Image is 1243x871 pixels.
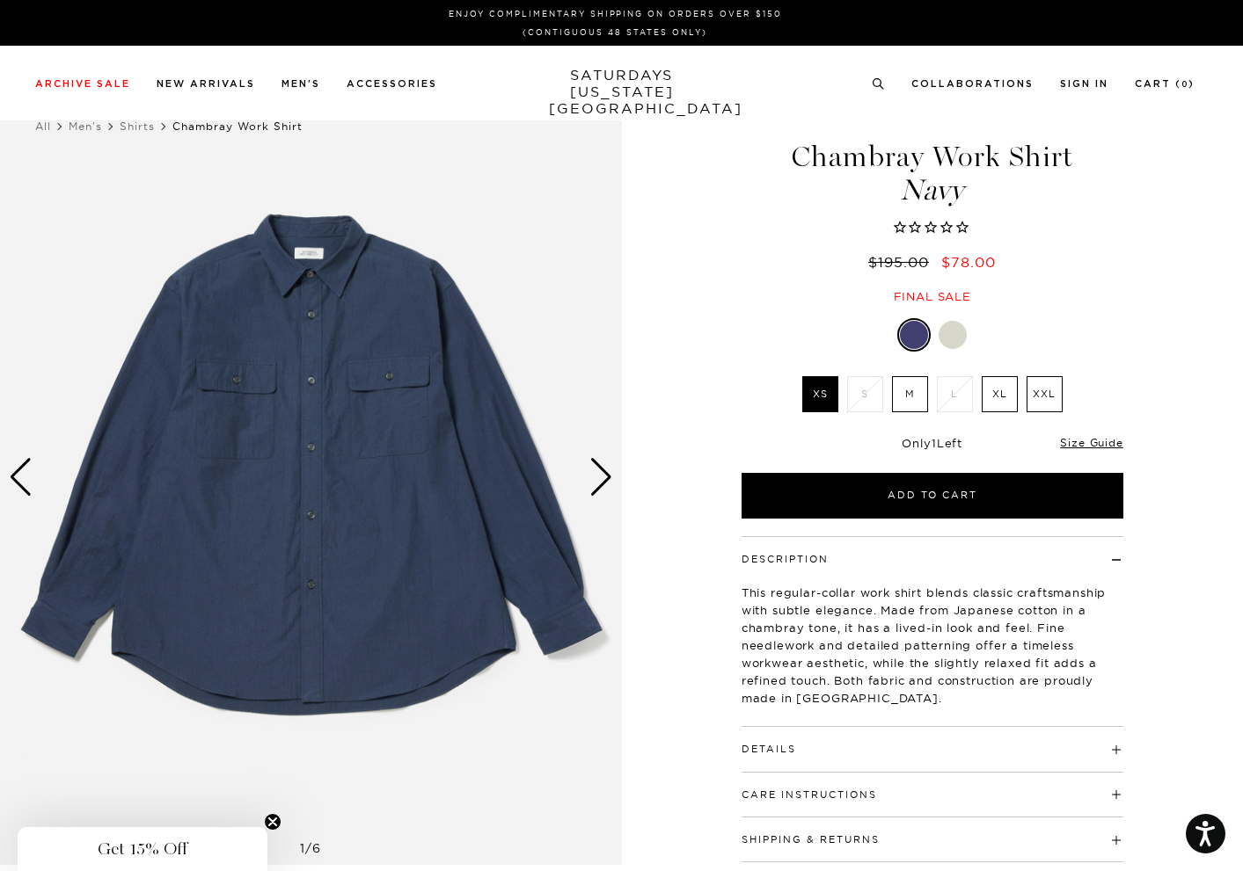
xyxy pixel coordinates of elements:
a: Shirts [120,120,155,133]
del: $195.00 [868,253,936,271]
p: This regular-collar work shirt blends classic craftsmanship with subtle elegance. Made from Japan... [742,584,1123,707]
a: Accessories [347,79,437,89]
button: Care Instructions [742,790,877,800]
span: Navy [739,176,1126,205]
button: Description [742,555,829,564]
a: SATURDAYS[US_STATE][GEOGRAPHIC_DATA] [549,67,694,117]
label: M [892,376,928,412]
a: Cart (0) [1135,79,1195,89]
a: Size Guide [1060,436,1122,449]
button: Shipping & Returns [742,835,880,845]
span: 1 [932,436,937,450]
span: $78.00 [941,253,996,271]
div: Previous slide [9,458,33,497]
h1: Chambray Work Shirt [739,142,1126,205]
span: 1 [300,840,305,856]
button: Add to Cart [742,473,1123,519]
label: XXL [1027,376,1063,412]
a: Archive Sale [35,79,130,89]
button: Details [742,744,796,754]
span: Rated 0.0 out of 5 stars 0 reviews [739,219,1126,237]
a: Men's [69,120,102,133]
p: (Contiguous 48 States Only) [42,25,1188,39]
small: 0 [1181,81,1188,89]
span: Get 15% Off [98,838,187,860]
a: Men's [282,79,320,89]
div: Get 15% OffClose teaser [18,827,267,871]
span: Chambray Work Shirt [172,120,303,133]
label: XS [802,376,838,412]
a: Sign In [1060,79,1108,89]
div: Next slide [589,458,613,497]
a: All [35,120,51,133]
label: XL [982,376,1018,412]
div: Final sale [739,289,1126,304]
a: Collaborations [911,79,1034,89]
p: Enjoy Complimentary Shipping on Orders Over $150 [42,7,1188,20]
div: Only Left [742,436,1123,451]
a: New Arrivals [157,79,255,89]
button: Close teaser [264,813,282,831]
span: 6 [312,840,321,856]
